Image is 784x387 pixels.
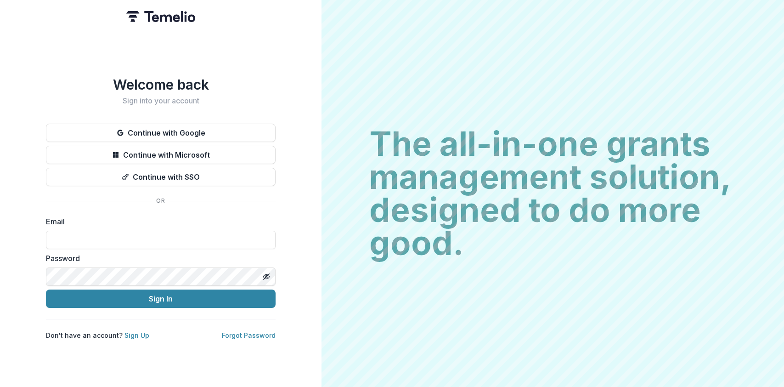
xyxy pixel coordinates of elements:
[46,97,276,105] h2: Sign into your account
[46,124,276,142] button: Continue with Google
[259,269,274,284] button: Toggle password visibility
[46,290,276,308] button: Sign In
[46,330,149,340] p: Don't have an account?
[46,146,276,164] button: Continue with Microsoft
[46,76,276,93] h1: Welcome back
[124,331,149,339] a: Sign Up
[46,253,270,264] label: Password
[46,216,270,227] label: Email
[222,331,276,339] a: Forgot Password
[126,11,195,22] img: Temelio
[46,168,276,186] button: Continue with SSO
